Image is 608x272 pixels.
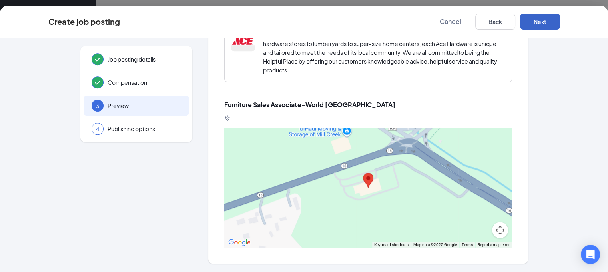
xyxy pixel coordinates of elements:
a: Terms (opens in new tab) [462,242,473,247]
img: Ace Hardware [231,33,255,45]
svg: LocationPin [224,115,231,121]
span: Publishing options [108,125,181,133]
a: Open this area in Google Maps (opens a new window) [226,237,253,248]
svg: Checkmark [93,54,102,64]
span: 3 [96,102,99,110]
span: 4 [96,125,99,133]
span: Preview [108,102,181,110]
a: Report a map error [478,242,510,247]
div: Create job posting [48,17,120,26]
button: Back [475,14,515,30]
span: Furniture Sales Associate-World [GEOGRAPHIC_DATA] [224,100,395,109]
button: Next [520,14,560,30]
span: Compensation [108,78,181,86]
span: Job posting details [108,55,181,63]
div: Open Intercom Messenger [581,245,600,264]
svg: Checkmark [93,78,102,87]
img: Google [226,237,253,248]
button: Map camera controls [492,222,508,238]
span: Map data ©2025 Google [413,242,457,247]
button: Keyboard shortcuts [374,242,409,248]
span: Cancel [440,18,461,26]
button: Cancel [431,14,470,30]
